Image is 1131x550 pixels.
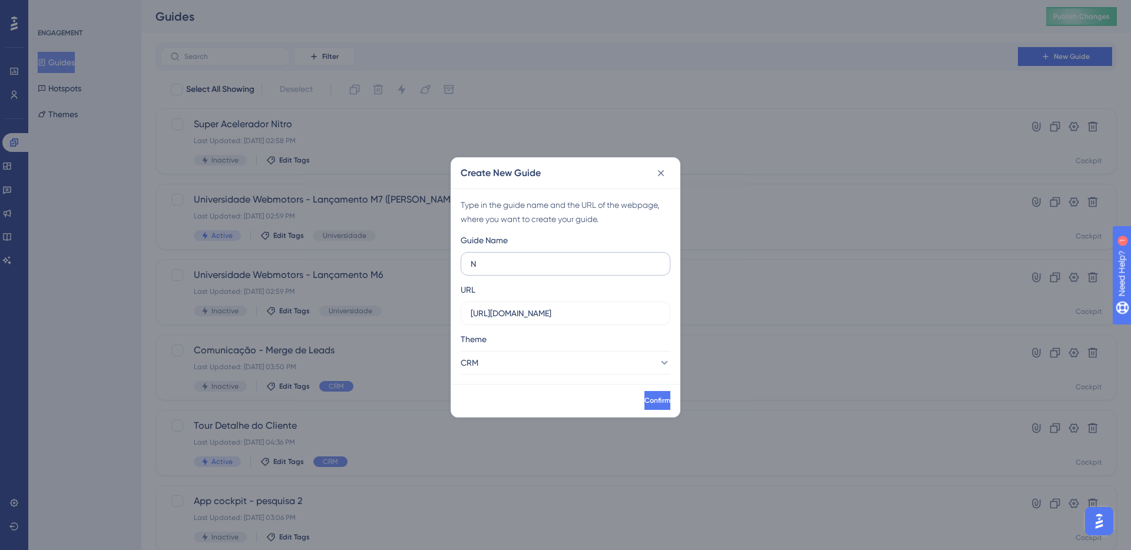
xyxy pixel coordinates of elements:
[461,166,541,180] h2: Create New Guide
[471,307,660,320] input: https://www.example.com
[461,356,478,370] span: CRM
[461,198,670,226] div: Type in the guide name and the URL of the webpage, where you want to create your guide.
[28,3,74,17] span: Need Help?
[461,283,475,297] div: URL
[82,6,85,15] div: 1
[1082,503,1117,539] iframe: UserGuiding AI Assistant Launcher
[461,233,508,247] div: Guide Name
[461,332,487,346] span: Theme
[471,257,660,270] input: How to Create
[644,396,670,405] span: Confirm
